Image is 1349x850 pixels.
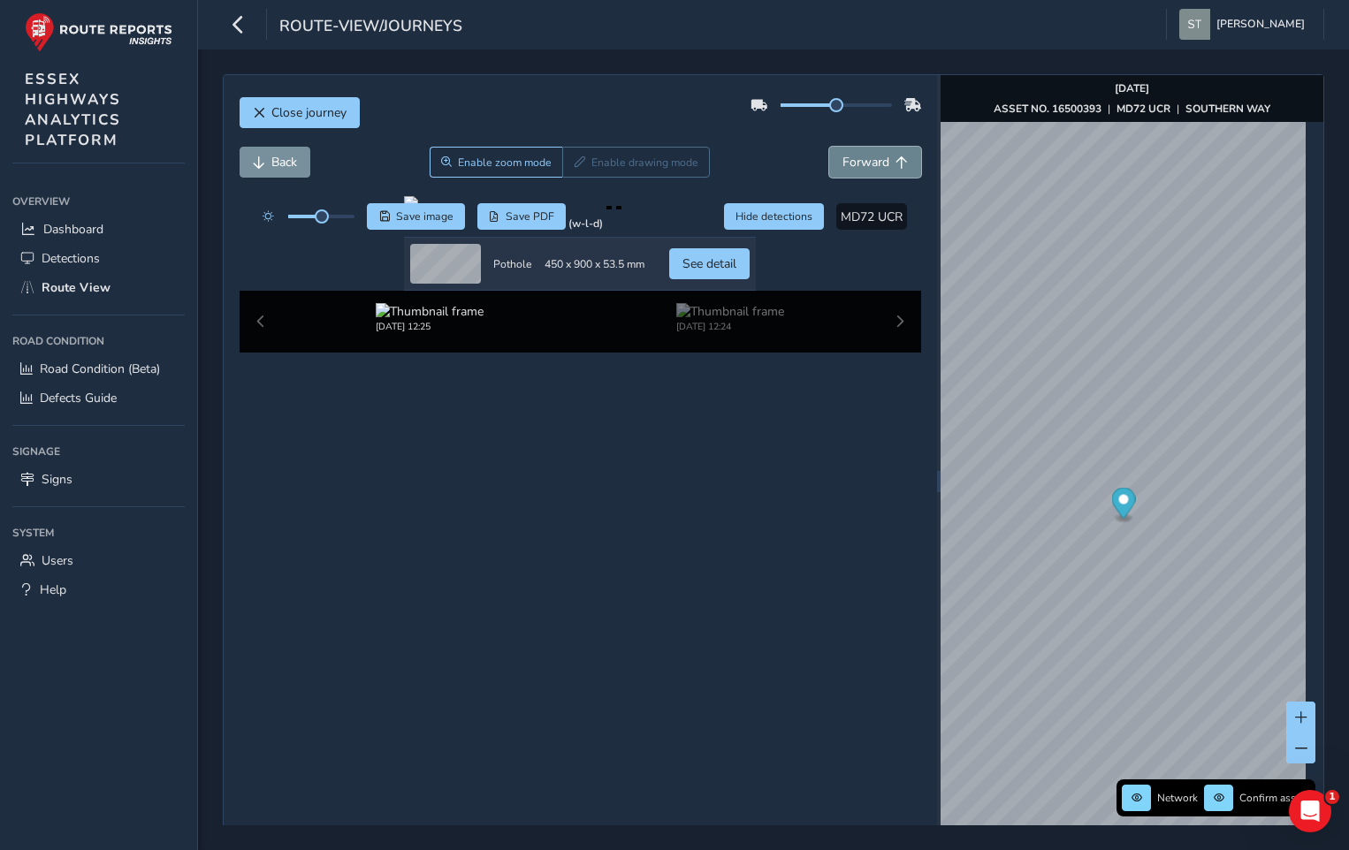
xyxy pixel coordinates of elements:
span: route-view/journeys [279,15,462,40]
a: Defects Guide [12,383,185,413]
button: PDF [477,203,567,230]
div: Road Condition [12,328,185,354]
a: Help [12,575,185,604]
span: Save PDF [506,209,554,224]
span: Close journey [271,104,347,121]
img: Thumbnail frame [376,303,484,320]
strong: [DATE] [1115,81,1149,95]
div: | | [994,102,1270,116]
span: [PERSON_NAME] [1216,9,1305,40]
span: See detail [682,255,736,272]
iframe: Intercom live chat [1289,790,1331,832]
span: 1 [1325,790,1339,804]
button: [PERSON_NAME] [1179,9,1311,40]
a: Signs [12,465,185,494]
button: See detail [669,248,750,279]
img: rr logo [25,12,172,52]
button: Zoom [430,147,563,178]
span: Network [1157,791,1198,805]
span: ESSEX HIGHWAYS ANALYTICS PLATFORM [25,69,121,150]
td: Pothole [487,238,538,291]
span: Confirm assets [1239,791,1310,805]
strong: SOUTHERN WAY [1185,102,1270,116]
div: Signage [12,438,185,465]
div: [DATE] 12:25 [376,320,484,333]
button: Back [240,147,310,178]
span: Users [42,552,73,569]
span: Enable zoom mode [458,156,552,170]
a: Road Condition (Beta) [12,354,185,383]
span: Defects Guide [40,390,117,406]
a: Users [12,546,185,575]
a: Dashboard [12,215,185,244]
a: Detections [12,244,185,273]
div: Overview [12,188,185,215]
a: Route View [12,273,185,302]
span: Help [40,581,66,598]
button: Forward [829,147,921,178]
td: 450 x 900 x 53.5 mm [538,238,651,291]
img: diamond-layout [1179,9,1210,40]
div: Map marker [1111,488,1135,524]
span: Route View [42,279,111,296]
span: Detections [42,250,100,267]
span: Dashboard [43,221,103,238]
strong: ASSET NO. 16500393 [994,102,1101,116]
button: Close journey [240,97,360,128]
button: Hide detections [724,203,825,230]
span: Back [271,154,297,171]
button: Save [367,203,465,230]
span: Save image [396,209,453,224]
div: [DATE] 12:24 [676,320,784,333]
img: Thumbnail frame [676,303,784,320]
span: MD72 UCR [841,209,903,225]
span: Hide detections [735,209,812,224]
span: Signs [42,471,72,488]
div: System [12,520,185,546]
span: Road Condition (Beta) [40,360,160,377]
span: Forward [842,154,889,171]
strong: MD72 UCR [1117,102,1170,116]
